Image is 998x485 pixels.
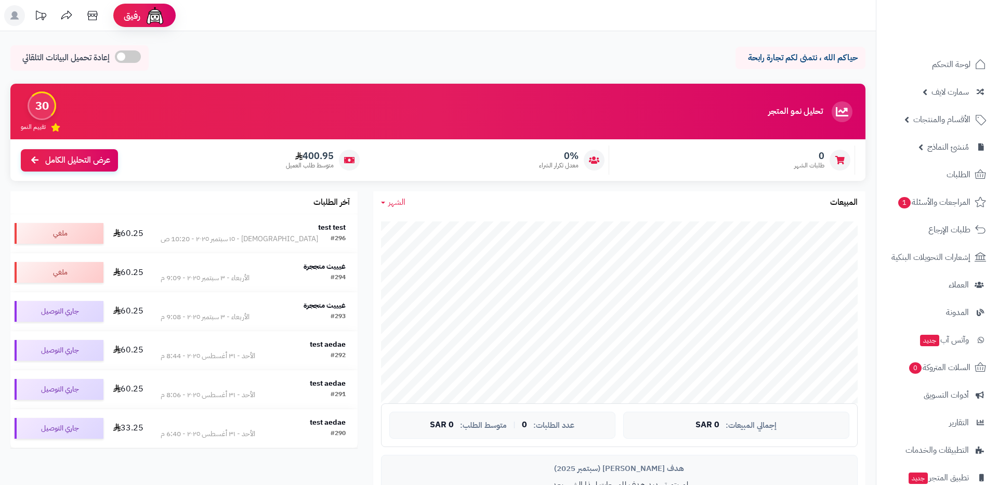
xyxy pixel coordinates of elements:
span: لوحة التحكم [932,57,970,72]
span: 0% [539,150,579,162]
p: حياكم الله ، نتمنى لكم تجارة رابحة [743,52,858,64]
a: التطبيقات والخدمات [883,438,992,463]
span: 0 [522,421,527,430]
a: طلبات الإرجاع [883,217,992,242]
a: أدوات التسويق [883,383,992,408]
div: #296 [331,234,346,244]
span: طلبات الإرجاع [928,222,970,237]
strong: غيييث متججرة [304,261,346,272]
span: أدوات التسويق [924,388,969,402]
div: ملغي [15,262,103,283]
span: إشعارات التحويلات البنكية [891,250,970,265]
a: وآتس آبجديد [883,327,992,352]
div: الأحد - ٣١ أغسطس ٢٠٢٥ - 6:40 م [161,429,255,439]
span: متوسط الطلب: [460,421,507,430]
td: 33.25 [108,409,149,448]
span: 0 [794,150,824,162]
div: #294 [331,273,346,283]
td: 60.25 [108,370,149,409]
span: إعادة تحميل البيانات التلقائي [22,52,110,64]
a: عرض التحليل الكامل [21,149,118,172]
div: جاري التوصيل [15,379,103,400]
span: تطبيق المتجر [908,470,969,485]
span: متوسط طلب العميل [286,161,334,170]
strong: test aedae [310,339,346,350]
span: رفيق [124,9,140,22]
a: الطلبات [883,162,992,187]
div: الأربعاء - ٣ سبتمبر ٢٠٢٥ - 9:08 م [161,312,249,322]
img: ai-face.png [145,5,165,26]
span: | [513,421,516,429]
span: المراجعات والأسئلة [897,195,970,209]
div: هدف [PERSON_NAME] (سبتمبر 2025) [389,463,849,474]
div: [DEMOGRAPHIC_DATA] - ١٥ سبتمبر ٢٠٢٥ - 10:20 ص [161,234,318,244]
span: المدونة [946,305,969,320]
div: #290 [331,429,346,439]
a: لوحة التحكم [883,52,992,77]
a: المدونة [883,300,992,325]
strong: test aedae [310,378,346,389]
a: السلات المتروكة0 [883,355,992,380]
td: 60.25 [108,253,149,292]
td: 60.25 [108,331,149,370]
span: وآتس آب [919,333,969,347]
span: السلات المتروكة [908,360,970,375]
span: الشهر [388,196,405,208]
span: 0 [909,362,922,374]
div: الأربعاء - ٣ سبتمبر ٢٠٢٥ - 9:09 م [161,273,249,283]
span: طلبات الشهر [794,161,824,170]
a: إشعارات التحويلات البنكية [883,245,992,270]
span: الطلبات [947,167,970,182]
span: سمارت لايف [931,85,969,99]
div: الأحد - ٣١ أغسطس ٢٠٢٥ - 8:06 م [161,390,255,400]
span: عرض التحليل الكامل [45,154,110,166]
a: الشهر [381,196,405,208]
span: معدل تكرار الشراء [539,161,579,170]
div: جاري التوصيل [15,340,103,361]
span: الأقسام والمنتجات [913,112,970,127]
div: ملغي [15,223,103,244]
span: 400.95 [286,150,334,162]
div: جاري التوصيل [15,301,103,322]
span: جديد [909,473,928,484]
span: تقييم النمو [21,123,46,132]
h3: تحليل نمو المتجر [768,107,823,116]
strong: test test [318,222,346,233]
a: العملاء [883,272,992,297]
span: التطبيقات والخدمات [905,443,969,457]
strong: غيييث متججرة [304,300,346,311]
span: العملاء [949,278,969,292]
span: 1 [898,197,911,208]
a: المراجعات والأسئلة1 [883,190,992,215]
span: جديد [920,335,939,346]
h3: آخر الطلبات [313,198,350,207]
a: التقارير [883,410,992,435]
span: التقارير [949,415,969,430]
div: جاري التوصيل [15,418,103,439]
div: #293 [331,312,346,322]
td: 60.25 [108,214,149,253]
span: 0 SAR [430,421,454,430]
div: #291 [331,390,346,400]
div: الأحد - ٣١ أغسطس ٢٠٢٥ - 8:44 م [161,351,255,361]
strong: test aedae [310,417,346,428]
span: إجمالي المبيعات: [726,421,777,430]
a: تحديثات المنصة [28,5,54,29]
span: مُنشئ النماذج [927,140,969,154]
td: 60.25 [108,292,149,331]
span: 0 SAR [695,421,719,430]
span: عدد الطلبات: [533,421,574,430]
h3: المبيعات [830,198,858,207]
div: #292 [331,351,346,361]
